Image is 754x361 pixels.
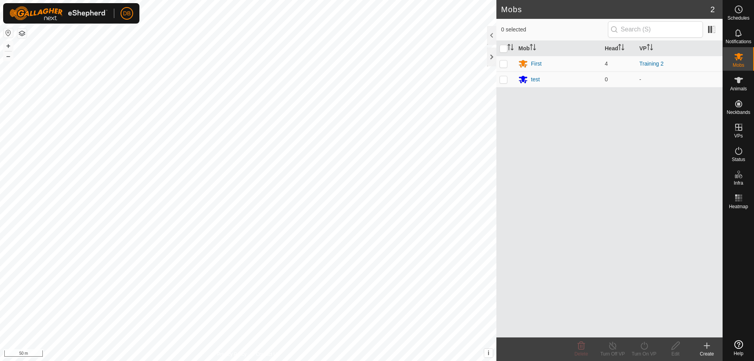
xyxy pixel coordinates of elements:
span: Heatmap [729,204,748,209]
button: Map Layers [17,29,27,38]
img: Gallagher Logo [9,6,108,20]
p-sorticon: Activate to sort [507,45,514,51]
span: Status [732,157,745,162]
p-sorticon: Activate to sort [530,45,536,51]
span: Animals [730,86,747,91]
a: Help [723,337,754,359]
td: - [636,71,723,87]
span: 0 [605,76,608,82]
button: i [484,349,493,357]
span: VPs [734,134,743,138]
a: Training 2 [639,60,664,67]
th: Mob [515,41,602,56]
h2: Mobs [501,5,710,14]
span: 4 [605,60,608,67]
p-sorticon: Activate to sort [647,45,653,51]
span: 2 [710,4,715,15]
th: VP [636,41,723,56]
span: 0 selected [501,26,608,34]
button: Reset Map [4,28,13,38]
button: + [4,41,13,51]
a: Privacy Policy [217,351,247,358]
span: Notifications [726,39,751,44]
span: Mobs [733,63,744,68]
div: Create [691,350,723,357]
button: – [4,51,13,61]
div: Edit [660,350,691,357]
span: DB [123,9,130,18]
p-sorticon: Activate to sort [618,45,624,51]
input: Search (S) [608,21,703,38]
a: Contact Us [256,351,279,358]
div: Turn On VP [628,350,660,357]
span: Schedules [727,16,749,20]
span: Infra [734,181,743,185]
th: Head [602,41,636,56]
span: Help [734,351,743,356]
div: Turn Off VP [597,350,628,357]
span: Delete [575,351,588,357]
span: Neckbands [727,110,750,115]
span: i [488,350,489,356]
div: First [531,60,542,68]
div: test [531,75,540,84]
